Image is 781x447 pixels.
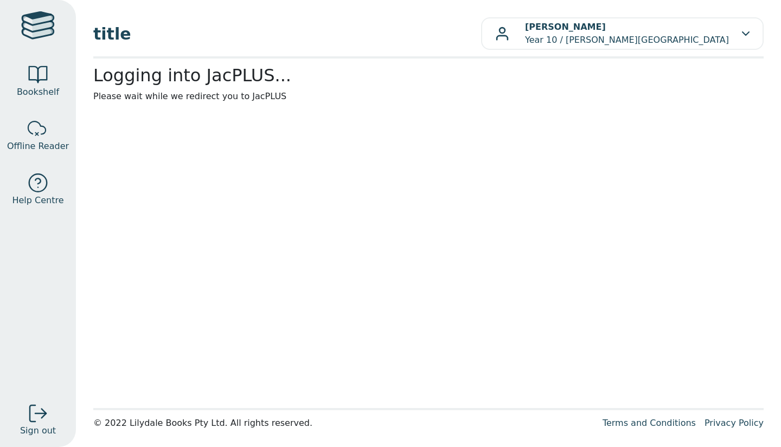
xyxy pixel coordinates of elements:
h2: Logging into JacPLUS... [93,65,764,86]
span: Sign out [20,424,56,437]
span: Help Centre [12,194,63,207]
b: [PERSON_NAME] [525,22,606,32]
p: Year 10 / [PERSON_NAME][GEOGRAPHIC_DATA] [525,21,729,47]
p: Please wait while we redirect you to JacPLUS [93,90,764,103]
a: Privacy Policy [705,418,764,428]
span: title [93,22,481,46]
div: © 2022 Lilydale Books Pty Ltd. All rights reserved. [93,417,594,430]
span: Bookshelf [17,86,59,99]
a: Terms and Conditions [603,418,696,428]
button: [PERSON_NAME]Year 10 / [PERSON_NAME][GEOGRAPHIC_DATA] [481,17,764,50]
span: Offline Reader [7,140,69,153]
